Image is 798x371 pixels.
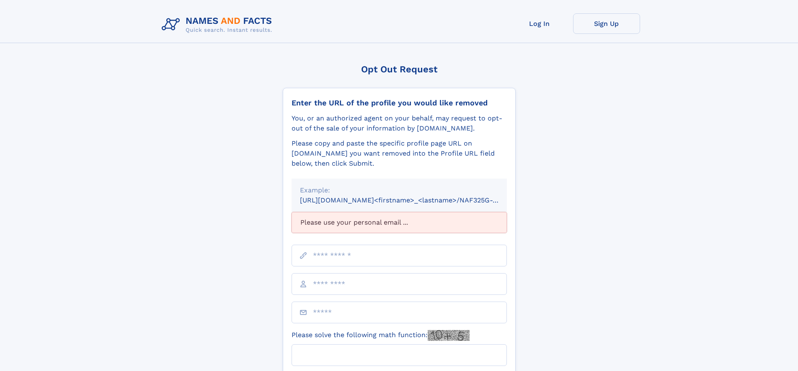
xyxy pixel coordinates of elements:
div: Opt Out Request [283,64,516,74]
label: Please solve the following math function: [292,330,470,341]
div: You, or an authorized agent on your behalf, may request to opt-out of the sale of your informatio... [292,113,507,133]
div: Example: [300,185,498,195]
a: Log In [506,13,573,34]
img: Logo Names and Facts [158,13,279,36]
div: Enter the URL of the profile you would like removed [292,98,507,107]
div: Please copy and paste the specific profile page URL on [DOMAIN_NAME] you want removed into the Pr... [292,138,507,169]
div: Please use your personal email ... [292,212,507,233]
a: Sign Up [573,13,640,34]
small: [URL][DOMAIN_NAME]<firstname>_<lastname>/NAF325G-xxxxxxxx [300,196,523,204]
